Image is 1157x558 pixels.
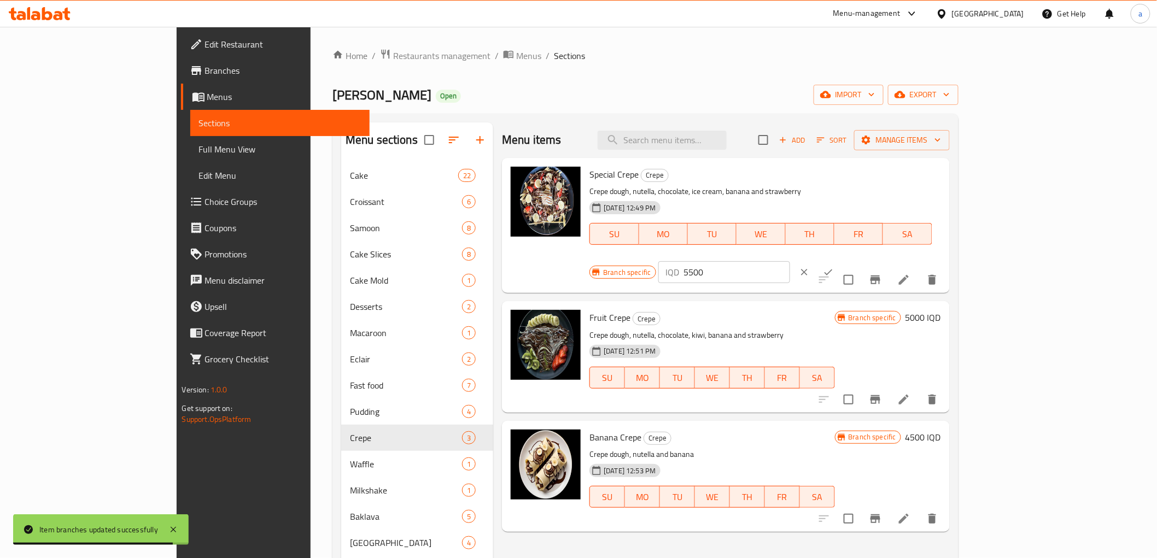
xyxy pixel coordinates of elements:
[462,484,476,497] div: items
[350,248,462,261] span: Cake Slices
[660,486,695,508] button: TU
[816,260,840,284] button: ok
[346,132,418,148] h2: Menu sections
[699,489,726,505] span: WE
[804,489,831,505] span: SA
[837,268,860,291] span: Select to update
[190,162,370,189] a: Edit Menu
[589,309,630,326] span: Fruit Crepe
[599,466,660,476] span: [DATE] 12:53 PM
[463,433,475,443] span: 3
[786,223,834,245] button: TH
[341,293,493,320] div: Desserts2
[589,166,639,183] span: Special Crepe
[887,226,927,242] span: SA
[190,110,370,136] a: Sections
[341,372,493,398] div: Fast food7
[182,383,209,397] span: Version:
[734,489,761,505] span: TH
[393,49,490,62] span: Restaurants management
[844,313,901,323] span: Branch specific
[341,189,493,215] div: Croissant6
[199,116,361,130] span: Sections
[350,484,462,497] span: Milkshake
[372,49,376,62] li: /
[350,353,462,366] div: Eclair
[641,169,669,182] div: Crepe
[641,169,668,181] span: Crepe
[952,8,1024,20] div: [GEOGRAPHIC_DATA]
[462,274,476,287] div: items
[804,370,831,386] span: SA
[190,136,370,162] a: Full Menu View
[516,49,541,62] span: Menus
[790,226,830,242] span: TH
[462,195,476,208] div: items
[589,429,641,445] span: Banana Crepe
[463,302,475,312] span: 2
[863,133,941,147] span: Manage items
[463,512,475,522] span: 5
[341,503,493,530] div: Baklava5
[589,486,625,508] button: SU
[792,260,816,284] button: clear
[625,367,660,389] button: MO
[341,215,493,241] div: Samoon8
[341,241,493,267] div: Cake Slices8
[205,221,361,234] span: Coupons
[684,261,790,283] input: Please enter price
[660,367,695,389] button: TU
[844,432,901,442] span: Branch specific
[350,431,462,444] span: Crepe
[810,132,854,149] span: Sort items
[546,49,550,62] li: /
[644,432,671,444] span: Crepe
[350,326,462,339] span: Macaroon
[837,388,860,411] span: Select to update
[814,85,884,105] button: import
[341,346,493,372] div: Eclair2
[905,310,941,325] h6: 5000 IQD
[598,131,727,150] input: search
[462,536,476,549] div: items
[205,326,361,339] span: Coverage Report
[341,398,493,425] div: Pudding4
[341,425,493,451] div: Crepe3
[350,195,462,208] div: Croissant
[205,248,361,261] span: Promotions
[919,506,945,532] button: delete
[341,477,493,503] div: Milkshake1
[599,346,660,356] span: [DATE] 12:51 PM
[462,353,476,366] div: items
[350,169,458,182] span: Cake
[181,267,370,293] a: Menu disclaimer
[463,223,475,233] span: 8
[463,275,475,286] span: 1
[737,223,785,245] button: WE
[332,83,431,107] span: [PERSON_NAME]
[341,451,493,477] div: Waffle1
[205,64,361,77] span: Branches
[207,90,361,103] span: Menus
[664,489,691,505] span: TU
[695,486,730,508] button: WE
[463,485,475,496] span: 1
[633,313,660,325] span: Crepe
[463,538,475,548] span: 4
[854,130,950,150] button: Manage items
[436,90,461,103] div: Open
[350,274,462,287] span: Cake Mold
[436,91,461,101] span: Open
[629,370,656,386] span: MO
[211,383,227,397] span: 1.0.0
[181,84,370,110] a: Menus
[350,457,462,471] span: Waffle
[589,448,834,461] p: Crepe dough, nutella and banana
[765,367,800,389] button: FR
[589,328,834,342] p: Crepe dough, nutella, chocolate, kiwi, banana and strawberry
[341,267,493,293] div: Cake Mold1
[814,132,850,149] button: Sort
